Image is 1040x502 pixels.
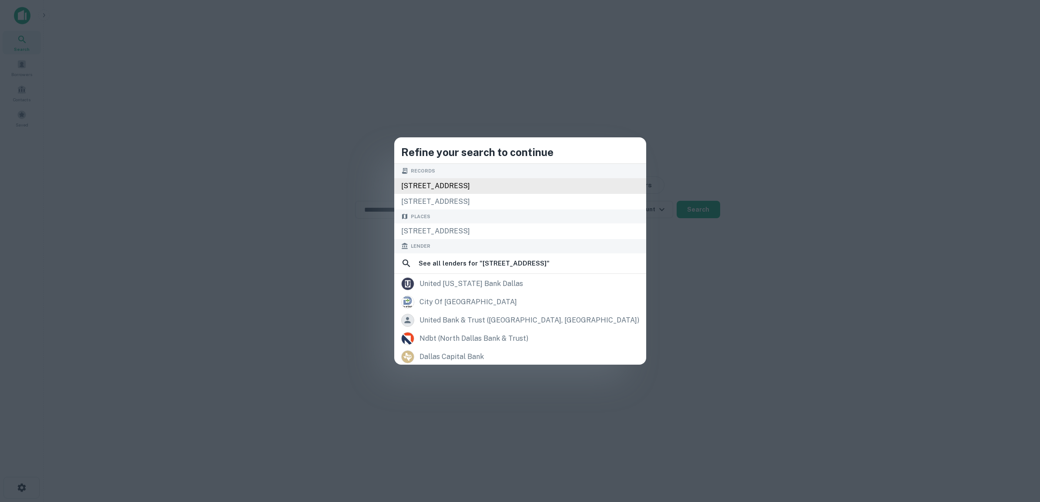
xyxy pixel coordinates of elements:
[419,350,484,363] div: dallas capital bank
[419,258,550,269] h6: See all lenders for " [STREET_ADDRESS] "
[402,278,414,290] img: picture
[402,351,414,363] img: picture
[394,194,646,209] div: [STREET_ADDRESS]
[402,296,414,308] img: picture
[419,296,517,309] div: city of [GEOGRAPHIC_DATA]
[419,332,528,345] div: ndbt (north dallas bank & trust)
[419,277,523,290] div: united [US_STATE] bank dallas
[401,144,639,160] h4: Refine your search to continue
[394,348,646,366] a: dallas capital bank
[394,311,646,329] a: united bank & trust ([GEOGRAPHIC_DATA], [GEOGRAPHIC_DATA])
[419,314,639,327] div: united bank & trust ([GEOGRAPHIC_DATA], [GEOGRAPHIC_DATA])
[411,243,430,250] span: Lender
[394,275,646,293] a: united [US_STATE] bank dallas
[411,167,435,175] span: Records
[996,432,1040,474] iframe: Chat Widget
[411,213,430,220] span: Places
[402,332,414,345] img: picture
[394,223,646,239] div: [STREET_ADDRESS]
[394,178,646,194] div: [STREET_ADDRESS]
[394,329,646,348] a: ndbt (north dallas bank & trust)
[394,293,646,311] a: city of [GEOGRAPHIC_DATA]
